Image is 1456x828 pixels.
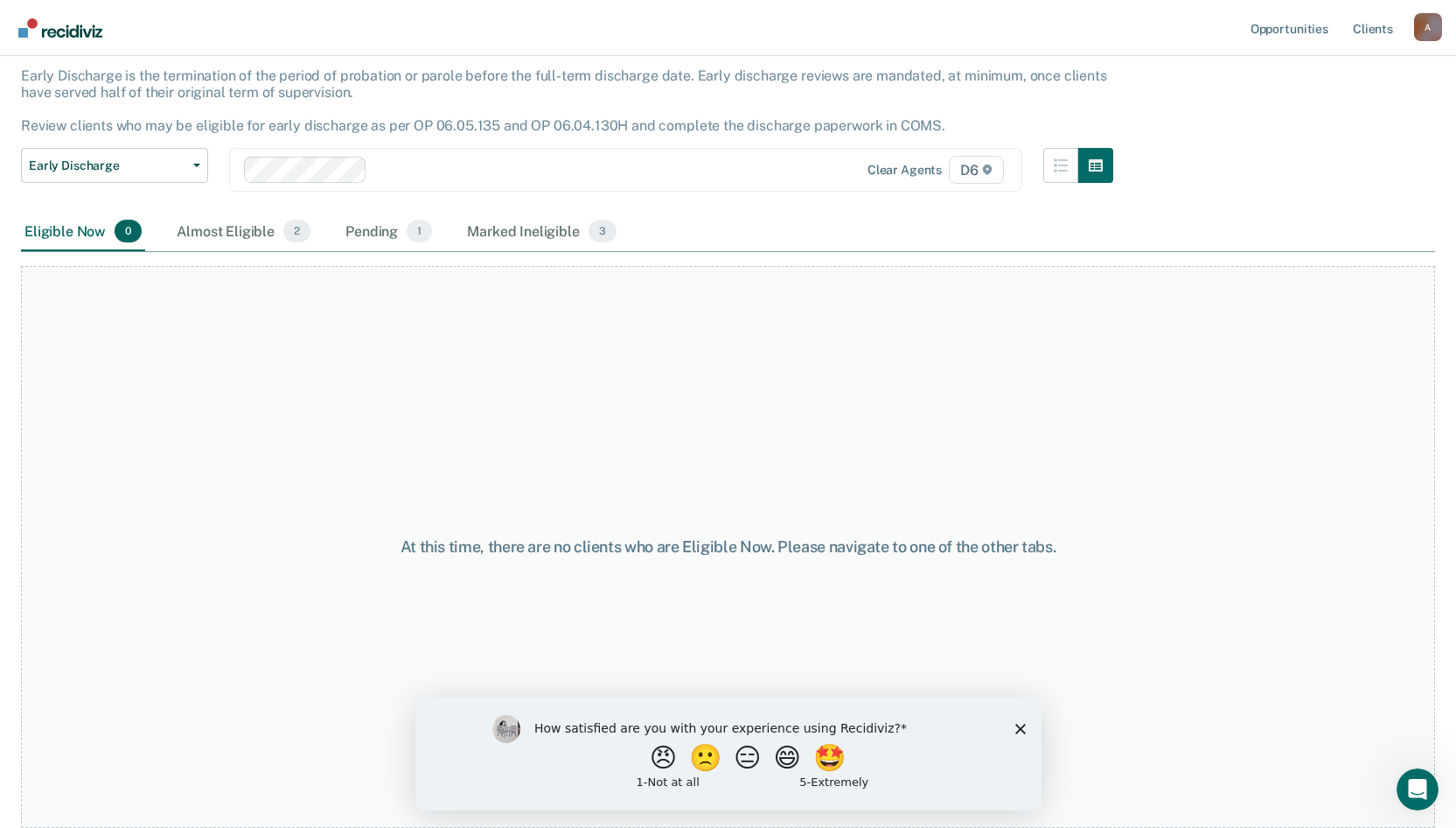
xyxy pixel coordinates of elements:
span: 2 [283,220,310,242]
span: D6 [949,156,1004,184]
button: Profile dropdown button [1414,13,1442,41]
div: Clear agents [867,163,942,178]
span: 1 [407,220,432,242]
span: 3 [589,220,617,242]
button: Early Discharge [21,148,208,183]
img: Recidiviz [18,18,102,38]
div: At this time, there are no clients who are Eligible Now. Please navigate to one of the other tabs. [375,537,1082,557]
span: Early Discharge [29,158,186,173]
div: A [1414,13,1442,41]
p: Early Discharge is the termination of the period of probation or parole before the full-term disc... [21,67,1107,135]
div: Eligible Now0 [21,213,145,251]
span: 0 [115,220,142,242]
div: Pending1 [342,213,435,251]
div: Marked Ineligible3 [463,213,620,251]
div: Almost Eligible2 [173,213,314,251]
iframe: Intercom live chat [1397,768,1439,810]
iframe: Survey by Kim from Recidiviz [415,698,1041,810]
